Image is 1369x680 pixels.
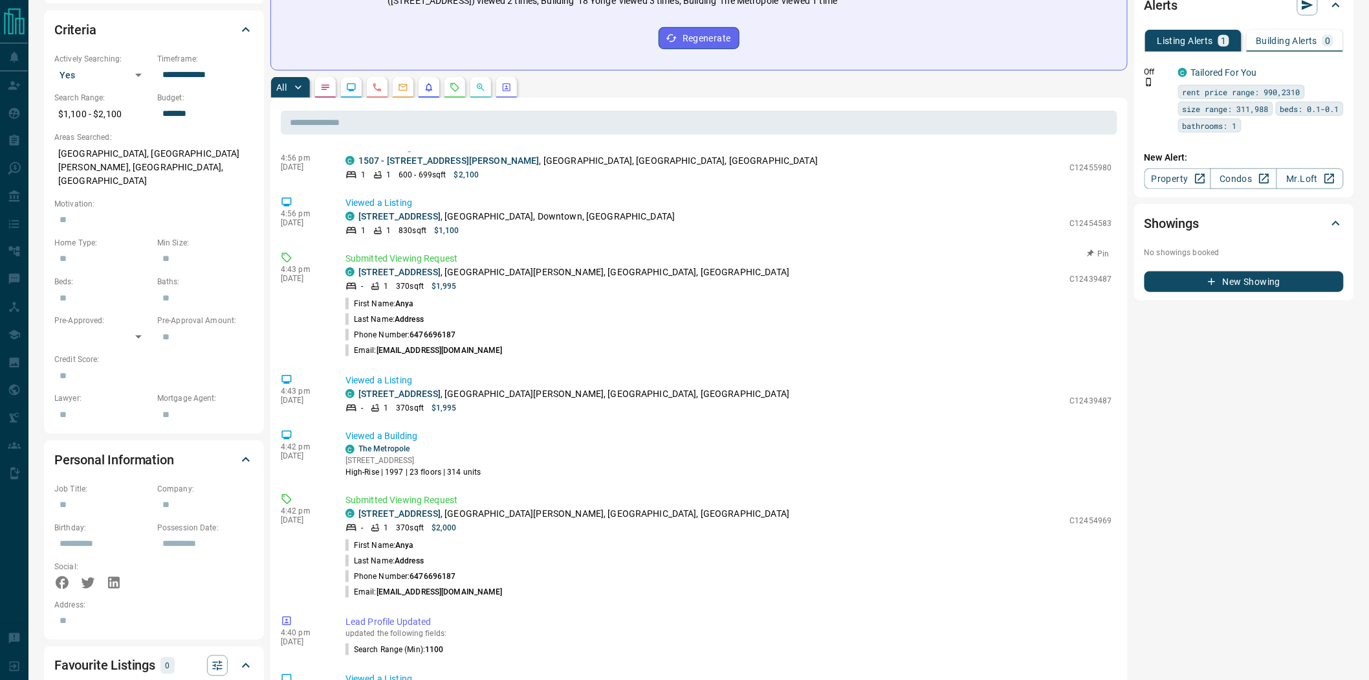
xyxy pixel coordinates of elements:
[281,628,326,637] p: 4:40 pm
[358,210,675,223] p: , [GEOGRAPHIC_DATA], Downtown, [GEOGRAPHIC_DATA]
[345,196,1112,210] p: Viewed a Listing
[395,315,424,324] span: Address
[432,402,457,414] p: $1,995
[425,645,443,654] span: 1100
[432,522,457,534] p: $2,000
[54,354,254,365] p: Credit Score:
[384,522,388,534] p: 1
[157,237,254,249] p: Min Size:
[358,266,789,279] p: , [GEOGRAPHIC_DATA][PERSON_NAME], [GEOGRAPHIC_DATA], [GEOGRAPHIC_DATA]
[345,298,414,310] p: First Name:
[361,402,363,414] p: -
[345,329,456,341] p: Phone Number:
[1080,248,1117,260] button: Pin
[346,82,356,93] svg: Lead Browsing Activity
[384,402,388,414] p: 1
[358,211,441,221] a: [STREET_ADDRESS]
[377,587,503,596] span: [EMAIL_ADDRESS][DOMAIN_NAME]
[54,599,254,611] p: Address:
[54,198,254,210] p: Motivation:
[396,402,424,414] p: 370 sqft
[54,444,254,475] div: Personal Information
[358,155,540,166] a: 1507 - [STREET_ADDRESS][PERSON_NAME]
[395,299,413,308] span: Anya
[345,555,424,567] p: Last Name:
[399,169,446,181] p: 600 - 699 sqft
[1183,85,1300,98] span: rent price range: 990,2310
[345,252,1112,266] p: Submitted Viewing Request
[1183,119,1237,132] span: bathrooms: 1
[1144,247,1344,258] p: No showings booked
[1070,395,1112,407] p: C12439487
[396,280,424,292] p: 370 sqft
[157,522,254,534] p: Possession Date:
[358,508,441,519] a: [STREET_ADDRESS]
[54,655,155,676] h2: Favourite Listings
[1144,208,1344,239] div: Showings
[276,83,287,92] p: All
[1144,151,1344,164] p: New Alert:
[1210,168,1277,189] a: Condos
[361,225,366,236] p: 1
[281,153,326,163] p: 4:56 pm
[54,315,151,326] p: Pre-Approved:
[157,53,254,65] p: Timeframe:
[1144,78,1154,87] svg: Push Notification Only
[1276,168,1343,189] a: Mr.Loft
[54,276,151,288] p: Beds:
[164,659,171,673] p: 0
[386,225,391,236] p: 1
[372,82,382,93] svg: Calls
[501,82,512,93] svg: Agent Actions
[345,644,444,655] p: Search Range (Min) :
[1070,273,1112,285] p: C12439487
[1144,271,1344,292] button: New Showing
[345,267,355,277] div: condos.ca
[386,169,391,181] p: 1
[54,483,151,495] p: Job Title:
[157,92,254,104] p: Budget:
[281,451,326,460] p: [DATE]
[54,92,151,104] p: Search Range:
[157,392,254,404] p: Mortgage Agent:
[1157,36,1214,45] p: Listing Alerts
[398,82,408,93] svg: Emails
[281,516,326,525] p: [DATE]
[54,392,151,404] p: Lawyer:
[54,104,151,125] p: $1,100 - $2,100
[450,82,460,93] svg: Requests
[281,506,326,516] p: 4:42 pm
[54,237,151,249] p: Home Type:
[358,444,410,453] a: The Metropole
[432,280,457,292] p: $1,995
[395,541,413,550] span: Anya
[345,429,1112,443] p: Viewed a Building
[410,330,455,339] span: 6476696187
[281,274,326,283] p: [DATE]
[361,522,363,534] p: -
[358,267,441,277] a: [STREET_ADDRESS]
[358,389,441,399] a: [STREET_ADDRESS]
[1144,66,1170,78] p: Off
[361,169,366,181] p: 1
[281,265,326,274] p: 4:43 pm
[345,389,355,398] div: condos.ca
[54,19,96,40] h2: Criteria
[281,163,326,172] p: [DATE]
[281,396,326,405] p: [DATE]
[54,53,151,65] p: Actively Searching:
[157,276,254,288] p: Baths:
[281,387,326,396] p: 4:43 pm
[345,629,1112,638] p: updated the following fields:
[345,493,1112,507] p: Submitted Viewing Request
[1325,36,1330,45] p: 0
[1070,515,1112,527] p: C12454969
[281,637,326,646] p: [DATE]
[281,442,326,451] p: 4:42 pm
[454,169,479,181] p: $2,100
[395,556,424,565] span: Address
[1183,102,1269,115] span: size range: 311,988
[54,449,174,470] h2: Personal Information
[345,571,456,582] p: Phone Number:
[345,156,355,165] div: condos.ca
